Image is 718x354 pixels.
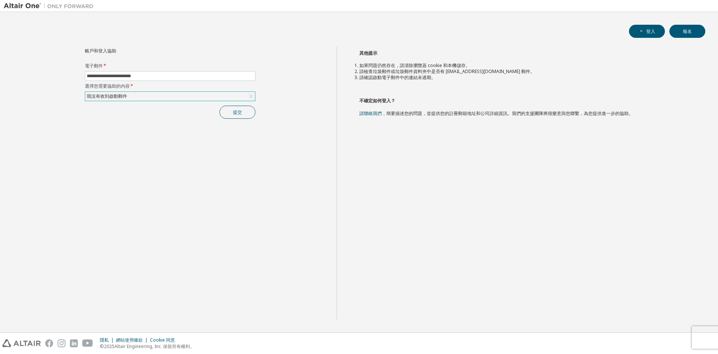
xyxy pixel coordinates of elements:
font: Cookie 同意 [150,337,175,343]
font: 請檢查垃圾郵件或垃圾郵件資料夾中是否有 [EMAIL_ADDRESS][DOMAIN_NAME] 郵件。 [359,68,535,75]
img: altair_logo.svg [2,339,41,347]
font: ，簡要描述您的問題，並提供您的註冊郵箱地址和公司詳細資訊。我們的支援團隊將很樂意與您聯繫，為您提供進一步的協助。 [382,110,633,117]
font: 提交 [233,109,242,115]
font: 登入 [646,28,655,34]
font: 請確認啟動電子郵件中的連結未過期。 [359,74,436,81]
font: 如果問題仍然存在，請清除瀏覽器 cookie 和本機儲存。 [359,62,470,69]
font: 帳戶和登入協助 [85,48,116,54]
button: 報名 [669,25,705,38]
img: linkedin.svg [70,339,78,347]
font: 選擇您需要協助的內容 [85,83,130,89]
button: 提交 [220,106,255,119]
font: 網站使用條款 [116,337,143,343]
font: Altair Engineering, Inc. 保留所有權利。 [114,343,194,350]
font: 我沒有收到啟動郵件 [87,93,127,99]
font: 其他提示 [359,50,377,56]
font: 不確定如何登入？ [359,97,395,104]
font: 電子郵件 [85,63,103,69]
font: 報名 [683,28,692,34]
font: © [100,343,104,350]
font: 2025 [104,343,114,350]
img: youtube.svg [82,339,93,347]
img: instagram.svg [58,339,65,347]
font: 隱私 [100,337,109,343]
img: facebook.svg [45,339,53,347]
button: 登入 [629,25,665,38]
img: 牽牛星一號 [4,2,97,10]
a: 請聯絡我們 [359,110,382,117]
div: 我沒有收到啟動郵件 [85,92,255,101]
